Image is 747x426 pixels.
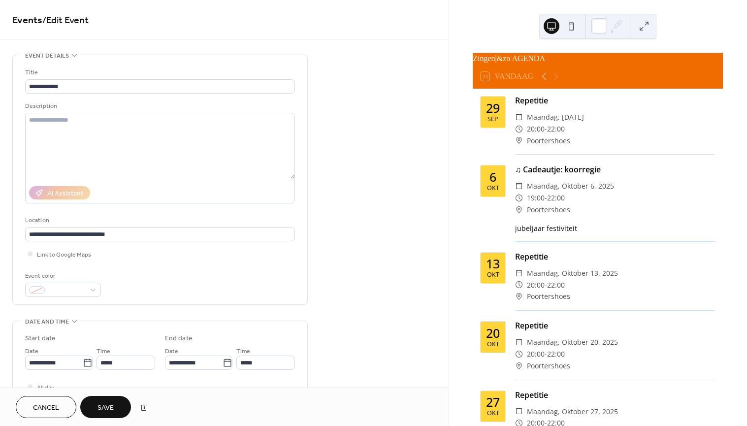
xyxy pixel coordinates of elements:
div: ​ [515,135,523,147]
div: Title [25,67,293,78]
span: Time [97,346,110,357]
span: Date [25,346,38,357]
button: Cancel [16,396,76,418]
div: Repetitie [515,320,715,331]
div: ​ [515,291,523,302]
span: maandag, oktober 6, 2025 [527,180,614,192]
div: okt [487,341,499,348]
div: ​ [515,192,523,204]
span: Poortershoes [527,360,570,372]
div: ​ [515,123,523,135]
div: 29 [486,102,500,114]
span: 20:00 [527,123,545,135]
div: Repetitie [515,95,715,106]
span: maandag, oktober 20, 2025 [527,336,618,348]
div: Description [25,101,293,111]
div: ​ [515,360,523,372]
span: 22:00 [547,348,565,360]
div: Event color [25,271,99,281]
div: ​ [515,180,523,192]
div: ​ [515,279,523,291]
div: ​ [515,336,523,348]
div: Location [25,215,293,226]
div: ​ [515,267,523,279]
span: 22:00 [547,279,565,291]
div: okt [487,185,499,192]
div: Repetitie [515,251,715,262]
a: Events [12,11,42,30]
span: maandag, oktober 27, 2025 [527,406,618,418]
div: Start date [25,333,56,344]
div: ♫ Cadeautje: koorregie [515,164,715,175]
span: - [545,192,547,204]
div: jubeljaar festiviteit [515,223,715,233]
span: / Edit Event [42,11,89,30]
span: Poortershoes [527,135,570,147]
div: End date [165,333,193,344]
span: maandag, [DATE] [527,111,584,123]
span: 20:00 [527,348,545,360]
div: sep [487,116,498,123]
span: All day [37,383,54,393]
div: Repetitie [515,389,715,401]
div: ​ [515,204,523,216]
span: 20:00 [527,279,545,291]
div: 6 [489,171,496,183]
div: 20 [486,327,500,339]
div: okt [487,272,499,278]
span: Save [97,403,114,413]
div: okt [487,410,499,417]
span: Link to Google Maps [37,250,91,260]
span: maandag, oktober 13, 2025 [527,267,618,279]
span: Event details [25,51,69,61]
span: 22:00 [547,192,565,204]
span: 19:00 [527,192,545,204]
div: ​ [515,406,523,418]
span: Time [236,346,250,357]
span: Poortershoes [527,291,570,302]
div: 27 [486,396,500,408]
div: ​ [515,111,523,123]
span: Cancel [33,403,59,413]
span: Date [165,346,178,357]
span: 22:00 [547,123,565,135]
span: - [545,123,547,135]
span: - [545,279,547,291]
div: 13 [486,258,500,270]
span: Poortershoes [527,204,570,216]
div: ​ [515,348,523,360]
button: Save [80,396,131,418]
span: Date and time [25,317,69,327]
span: - [545,348,547,360]
div: Zingen|&zo AGENDA [473,53,723,65]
